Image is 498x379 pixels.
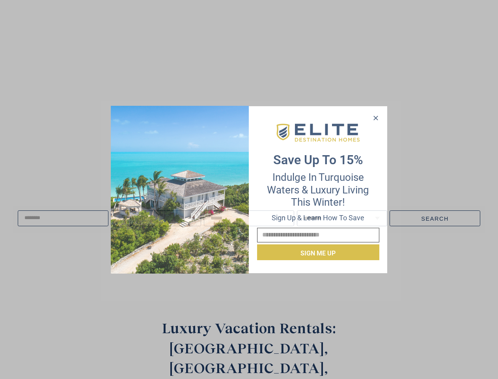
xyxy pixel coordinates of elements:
strong: Save up to 15% [273,152,363,167]
span: Indulge in Turquoise Waters & Luxury Living [267,171,369,195]
button: Close [370,112,381,124]
span: this winter! [291,196,345,208]
img: Desktop-Opt-in-2025-01-10T154335.578.png [111,106,249,274]
input: Email [257,228,379,242]
span: Sign up & learn how to save [272,214,364,222]
img: EDH-Logo-Horizontal-217-58px.png [275,122,361,144]
button: Sign me up [257,244,379,260]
